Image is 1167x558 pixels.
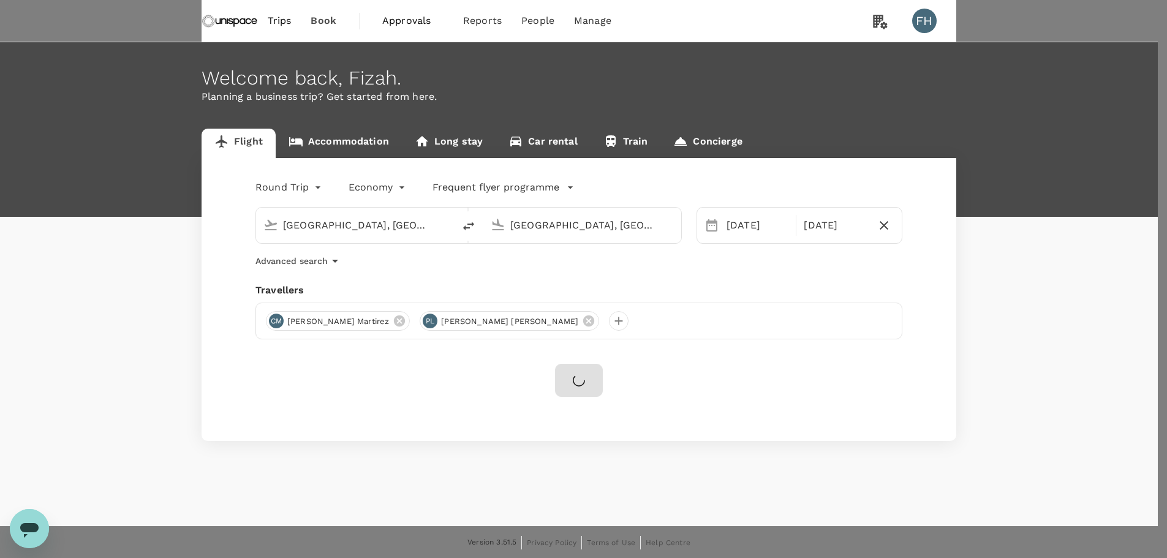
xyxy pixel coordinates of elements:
input: Going to [510,216,655,235]
p: Frequent flyer programme [432,180,559,195]
span: Help Centre [646,538,690,547]
span: Reports [463,13,502,28]
iframe: Button to launch messaging window [10,509,49,548]
span: Version 3.51.5 [467,537,516,549]
div: Economy [349,178,408,197]
div: Travellers [255,283,902,298]
img: Unispace [202,7,258,34]
p: Advanced search [255,255,328,267]
div: [DATE] [722,213,793,238]
span: Terms of Use [587,538,635,547]
span: Trips [268,13,292,28]
a: Long stay [402,129,496,158]
input: Depart from [283,216,428,235]
a: Concierge [660,129,755,158]
a: Train [591,129,661,158]
a: Car rental [496,129,591,158]
div: [DATE] [799,213,871,238]
span: Approvals [382,13,444,28]
button: Open [673,224,675,226]
div: Welcome back , Fizah . [202,67,956,89]
span: [PERSON_NAME] Martirez [280,315,396,328]
div: Round Trip [255,178,324,197]
span: [PERSON_NAME] [PERSON_NAME] [434,315,586,328]
p: Planning a business trip? Get started from here. [202,89,956,104]
div: CM [269,314,284,328]
span: Manage [574,13,611,28]
button: Open [445,224,448,226]
span: Book [311,13,336,28]
span: People [521,13,554,28]
a: Accommodation [276,129,402,158]
span: Privacy Policy [527,538,576,547]
button: delete [454,211,483,241]
a: Flight [202,129,276,158]
div: PL [423,314,437,328]
div: FH [912,9,937,33]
